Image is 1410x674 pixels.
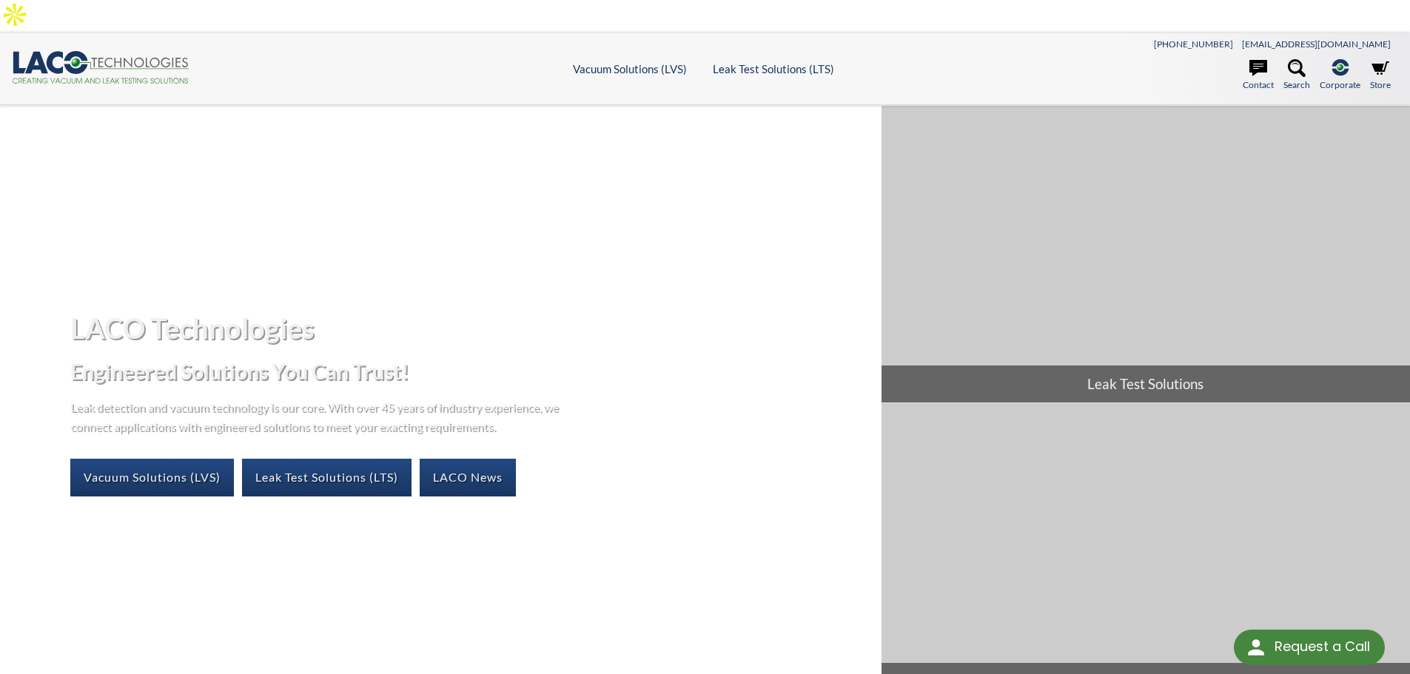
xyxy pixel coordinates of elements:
[1275,630,1370,664] div: Request a Call
[573,62,687,75] a: Vacuum Solutions (LVS)
[70,397,566,435] p: Leak detection and vacuum technology is our core. With over 45 years of industry experience, we c...
[1370,59,1391,92] a: Store
[1244,636,1268,659] img: round button
[882,365,1410,402] span: Leak Test Solutions
[882,106,1410,402] a: Leak Test Solutions
[1242,38,1391,50] a: [EMAIL_ADDRESS][DOMAIN_NAME]
[1283,59,1310,92] a: Search
[1243,59,1274,92] a: Contact
[70,310,869,346] h1: LACO Technologies
[242,459,412,496] a: Leak Test Solutions (LTS)
[70,459,234,496] a: Vacuum Solutions (LVS)
[420,459,516,496] a: LACO News
[1320,78,1360,92] span: Corporate
[713,62,834,75] a: Leak Test Solutions (LTS)
[1154,38,1233,50] a: [PHONE_NUMBER]
[70,358,869,385] h2: Engineered Solutions You Can Trust!
[1234,630,1385,665] div: Request a Call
